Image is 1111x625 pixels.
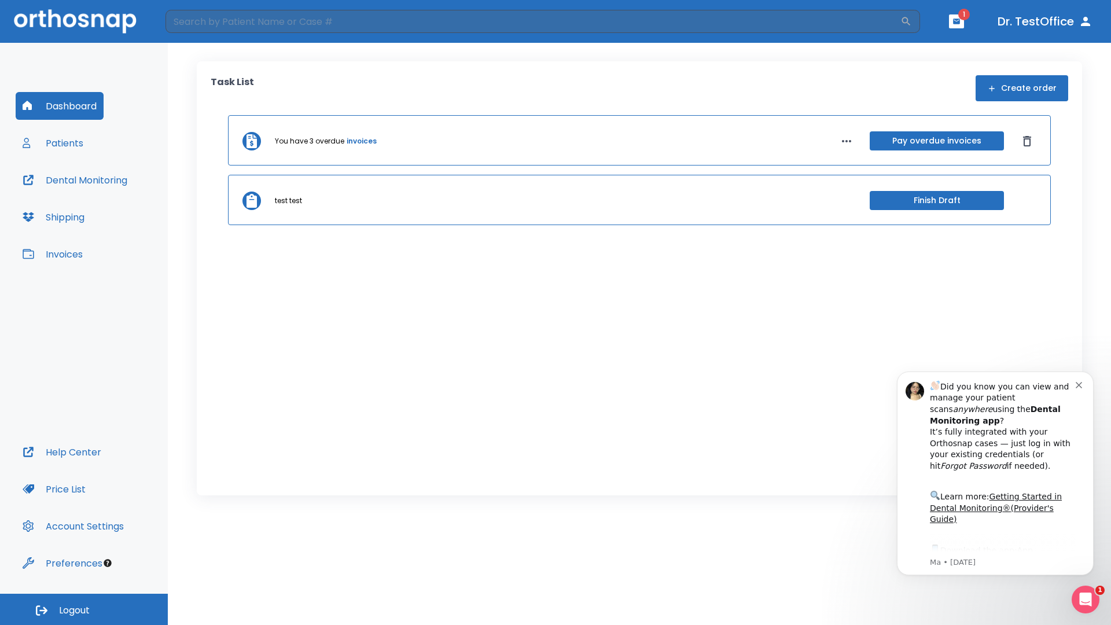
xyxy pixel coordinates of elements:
[275,136,344,146] p: You have 3 overdue
[1072,586,1099,613] iframe: Intercom live chat
[16,203,91,231] button: Shipping
[102,558,113,568] div: Tooltip anchor
[16,240,90,268] button: Invoices
[16,166,134,194] button: Dental Monitoring
[16,549,109,577] button: Preferences
[880,357,1111,619] iframe: Intercom notifications message
[993,11,1097,32] button: Dr. TestOffice
[16,475,93,503] button: Price List
[1018,132,1036,150] button: Dismiss
[958,9,970,20] span: 1
[59,604,90,617] span: Logout
[347,136,377,146] a: invoices
[14,9,137,33] img: Orthosnap
[976,75,1068,101] button: Create order
[16,438,108,466] button: Help Center
[870,131,1004,150] button: Pay overdue invoices
[16,92,104,120] button: Dashboard
[1095,586,1105,595] span: 1
[165,10,900,33] input: Search by Patient Name or Case #
[275,196,302,206] p: test test
[16,512,131,540] button: Account Settings
[870,191,1004,210] button: Finish Draft
[211,75,254,101] p: Task List
[16,129,90,157] button: Patients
